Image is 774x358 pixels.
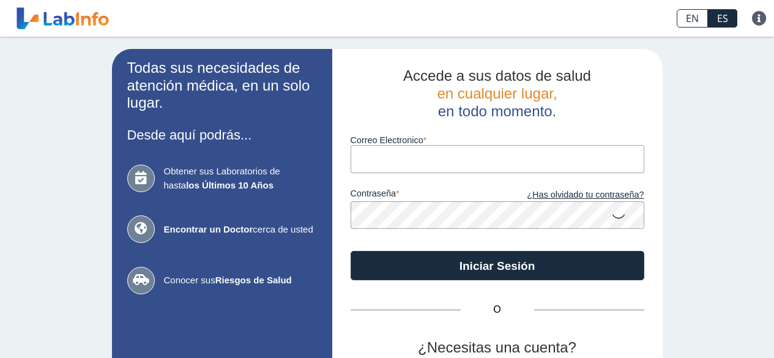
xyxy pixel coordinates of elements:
[351,251,644,280] button: Iniciar Sesión
[351,339,644,357] h2: ¿Necesitas una cuenta?
[708,9,737,28] a: ES
[164,274,317,288] span: Conocer sus
[438,103,556,119] span: en todo momento.
[351,188,497,202] label: contraseña
[215,275,292,285] b: Riesgos de Salud
[164,224,253,234] b: Encontrar un Doctor
[127,59,317,112] h2: Todas sus necesidades de atención médica, en un solo lugar.
[186,180,274,190] b: los Últimos 10 Años
[127,127,317,143] h3: Desde aquí podrás...
[403,67,591,84] span: Accede a sus datos de salud
[164,223,317,237] span: cerca de usted
[461,302,534,317] span: O
[677,9,708,28] a: EN
[164,165,317,192] span: Obtener sus Laboratorios de hasta
[497,188,644,202] a: ¿Has olvidado tu contraseña?
[351,135,644,145] label: Correo Electronico
[437,85,557,102] span: en cualquier lugar,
